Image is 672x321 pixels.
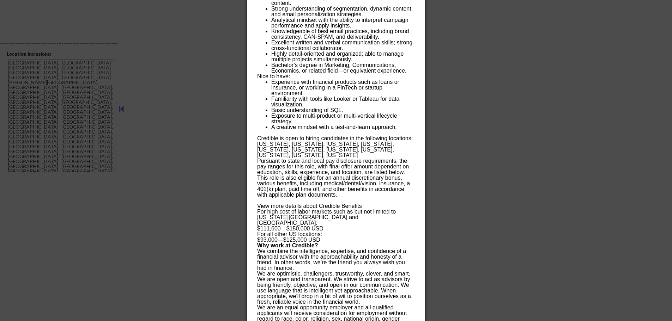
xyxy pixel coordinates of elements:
p: Pursuant to state and local pay disclosure requirements, the pay ranges for this role, with final... [257,158,414,209]
span: — [281,226,286,232]
strong: Why work at Credible? [257,242,318,248]
p: We are optimistic, challengers, trustworthy, clever, and smart. We are open and transparent. We s... [257,271,414,305]
li: Strong understanding of segmentation, dynamic content, and email personalization strategies. [271,6,414,17]
li: Knowledgeable of best email practices, including brand consistency, CAN-SPAM, and deliverability. [271,29,414,40]
p: Nice to have: [257,74,414,79]
li: Analytical mindset with the ability to interpret campaign performance and apply insights. [271,17,414,29]
span: $150,000 USD [286,226,323,232]
span: $111,600 [257,226,281,232]
a: View more details about Credible Benefits [257,203,362,209]
div: For high cost of labor markets such as but not limited to [US_STATE][GEOGRAPHIC_DATA] and [GEOGRA... [257,209,414,226]
div: For all other US locations: [257,232,414,237]
li: Highly detail-oriented and organized; able to manage multiple projects simultaneously. [271,51,414,62]
li: A creative mindset with a test-and-learn approach. [271,124,414,130]
p: Credible is open to hiring candidates in the following locations: [US_STATE], [US_STATE], [US_STA... [257,136,414,158]
span: $93,000 [257,237,278,243]
li: Excellent written and verbal communication skills; strong cross-functional collaborator. [271,40,414,51]
li: Basic understanding of SQL. [271,107,414,113]
li: Bachelor’s degree in Marketing, Communications, Economics, or related field—or equivalent experie... [271,62,414,74]
p: We combine the intelligence, expertise, and confidence of a financial advisor with the approachab... [257,248,414,271]
li: Exposure to multi-product or multi-vertical lifecycle strategy. [271,113,414,124]
span: — [278,237,283,243]
span: $125,000 USD [283,237,320,243]
li: Experience with financial products such as loans or insurance, or working in a FinTech or startup... [271,79,414,96]
li: Familiarity with tools like Looker or Tableau for data visualization. [271,96,414,107]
